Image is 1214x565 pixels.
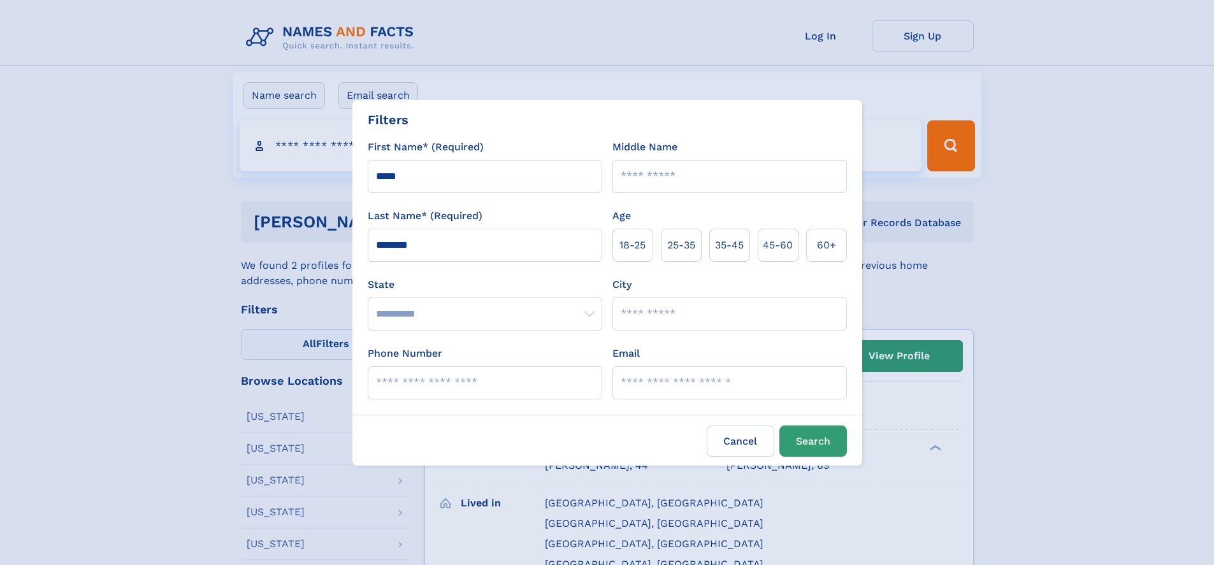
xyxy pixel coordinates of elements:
[612,346,640,361] label: Email
[368,346,442,361] label: Phone Number
[715,238,744,253] span: 35‑45
[779,426,847,457] button: Search
[817,238,836,253] span: 60+
[707,426,774,457] label: Cancel
[763,238,793,253] span: 45‑60
[619,238,646,253] span: 18‑25
[368,139,484,155] label: First Name* (Required)
[368,208,482,224] label: Last Name* (Required)
[612,208,631,224] label: Age
[612,139,677,155] label: Middle Name
[368,110,408,129] div: Filters
[368,277,602,292] label: State
[612,277,632,292] label: City
[667,238,695,253] span: 25‑35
